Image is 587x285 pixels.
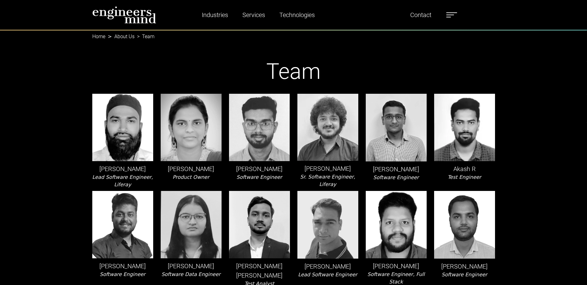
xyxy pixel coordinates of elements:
a: Industries [199,8,231,22]
img: leader-img [366,191,427,258]
p: [PERSON_NAME] [161,261,222,271]
i: Software Engineer [100,271,145,277]
a: Technologies [277,8,317,22]
img: leader-img [297,94,358,161]
p: [PERSON_NAME] [229,164,290,174]
h1: Team [92,58,495,84]
img: leader-img [229,94,290,161]
img: leader-img [161,94,222,161]
p: [PERSON_NAME] [297,164,358,173]
img: leader-img [434,94,495,161]
img: leader-img [229,191,290,258]
p: [PERSON_NAME] [PERSON_NAME] [229,261,290,280]
p: [PERSON_NAME] [297,262,358,271]
i: Software Engineer [236,174,282,180]
p: [PERSON_NAME] [92,164,153,174]
nav: breadcrumb [92,30,495,37]
a: About Us [114,34,135,39]
i: Sr. Software Engineer, Liferay [300,174,355,187]
a: Home [92,34,105,39]
i: Product Owner [172,174,209,180]
p: [PERSON_NAME] [92,261,153,271]
i: Software Engineer, Full Stack [367,271,424,285]
img: leader-img [92,191,153,258]
img: leader-img [366,94,427,161]
p: Akash R [434,164,495,174]
a: Services [240,8,268,22]
a: Contact [408,8,434,22]
i: Lead Software Engineer [298,272,357,278]
img: leader-img [161,191,222,258]
p: [PERSON_NAME] [434,262,495,271]
i: Software Data Engineer [161,271,220,277]
p: [PERSON_NAME] [161,164,222,174]
img: leader-img [297,191,358,259]
p: [PERSON_NAME] [366,165,427,174]
p: [PERSON_NAME] [366,261,427,271]
img: leader-img [92,94,153,161]
i: Lead Software Engineer, Liferay [92,174,153,188]
img: leader-img [434,191,495,258]
i: Software Engineer [373,174,419,180]
i: Software Engineer [442,272,487,278]
i: Test Engineer [448,174,481,180]
li: Team [135,33,154,40]
img: logo [92,6,156,24]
